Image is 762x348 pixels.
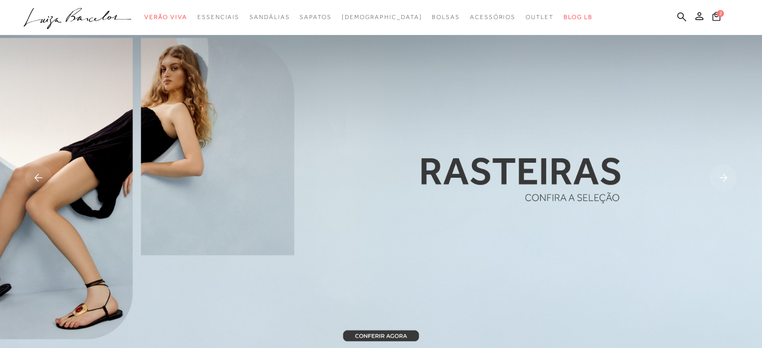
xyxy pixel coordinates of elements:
span: Sapatos [300,14,331,21]
span: Outlet [526,14,554,21]
a: categoryNavScreenReaderText [249,8,290,27]
span: [DEMOGRAPHIC_DATA] [342,14,422,21]
span: Acessórios [470,14,516,21]
span: Essenciais [197,14,239,21]
span: BLOG LB [564,14,593,21]
a: BLOG LB [564,8,593,27]
span: Sandálias [249,14,290,21]
a: categoryNavScreenReaderText [144,8,187,27]
a: categoryNavScreenReaderText [432,8,460,27]
a: categoryNavScreenReaderText [526,8,554,27]
span: Bolsas [432,14,460,21]
a: categoryNavScreenReaderText [300,8,331,27]
a: categoryNavScreenReaderText [197,8,239,27]
button: 2 [709,11,723,25]
span: Verão Viva [144,14,187,21]
a: categoryNavScreenReaderText [470,8,516,27]
a: noSubCategoriesText [342,8,422,27]
span: 2 [717,10,724,17]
